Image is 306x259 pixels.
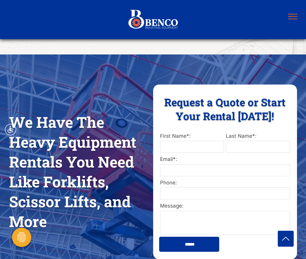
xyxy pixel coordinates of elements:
[160,132,224,140] label: First Name*:
[160,156,290,163] label: Email*:
[9,112,136,231] span: We Have The Heavy Equipment Rentals You Need Like Forklifts, Scissor Lifts, and More
[285,9,301,24] button: menu
[226,132,290,140] label: Last Name*:
[164,95,286,123] span: Request a Quote or Start Your Rental [DATE]!
[160,202,290,210] label: Message:
[160,179,290,187] label: Phone:
[128,8,179,32] img: Benco+Industrial_Horizontal+Logo_Reverse.svg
